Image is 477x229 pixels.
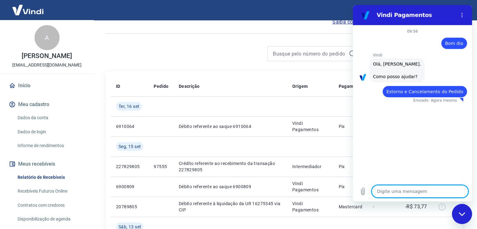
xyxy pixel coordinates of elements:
[452,204,472,224] iframe: Botão para abrir a janela de mensagens, conversa em andamento
[154,83,168,89] p: Pedido
[15,199,86,212] a: Contratos com credores
[179,160,282,173] p: Crédito referente ao recebimento da transação 227829805
[179,83,200,89] p: Descrição
[116,163,144,170] p: 227829805
[179,184,282,190] p: Débito referente ao saque 6900809
[119,143,141,150] span: Seg, 15 set
[15,213,86,226] a: Disponibilização de agenda
[15,171,86,184] a: Relatório de Recebíveis
[292,163,328,170] p: Intermediador
[292,83,308,89] p: Origem
[12,62,82,68] p: [EMAIL_ADDRESS][DOMAIN_NAME]
[292,200,328,213] p: Vindi Pagamentos
[116,83,120,89] p: ID
[292,120,328,133] p: Vindi Pagamentos
[15,111,86,124] a: Dados da conta
[15,185,86,198] a: Recebíveis Futuros Online
[8,79,86,93] a: Início
[116,123,144,130] p: 6910064
[292,180,328,193] p: Vindi Pagamentos
[154,163,168,170] p: 97555
[447,4,469,16] button: Sair
[338,123,363,130] p: Pix
[15,125,86,138] a: Dados de login
[338,163,363,170] p: Pix
[338,184,363,190] p: Pix
[116,184,144,190] p: 6900809
[22,53,72,59] p: [PERSON_NAME]
[8,98,86,111] button: Meu cadastro
[353,5,472,201] iframe: Janela de mensagens
[273,49,346,58] input: Busque pelo número do pedido
[373,204,391,210] p: -
[8,0,48,19] img: Vindi
[15,139,86,152] a: Informe de rendimentos
[119,103,139,109] span: Ter, 16 set
[338,83,363,89] p: Pagamento
[332,18,462,26] a: Saiba como funciona a programação dos recebimentos
[116,204,144,210] p: 20789805
[179,200,282,213] p: Débito referente à liquidação da UR 16275345 via CIP
[8,157,86,171] button: Meus recebíveis
[34,25,60,50] div: A
[338,204,363,210] p: Mastercard
[179,123,282,130] p: Débito referente ao saque 6910064
[405,203,427,210] p: -R$ 73,77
